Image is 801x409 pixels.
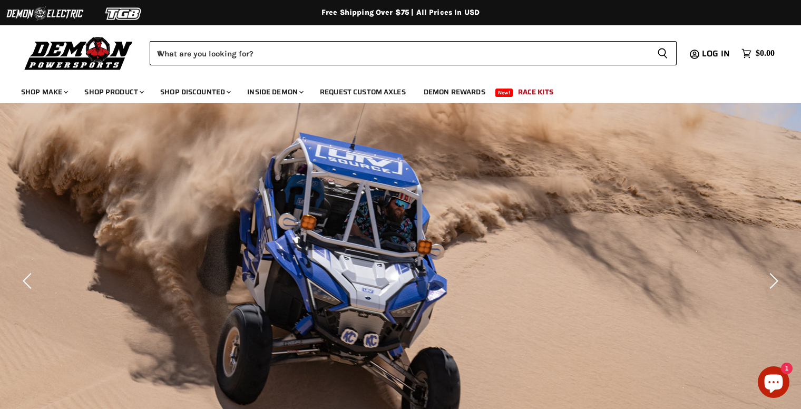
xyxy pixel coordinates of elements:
button: Previous [18,270,40,291]
input: When autocomplete results are available use up and down arrows to review and enter to select [150,41,649,65]
a: Race Kits [510,81,561,103]
a: Demon Rewards [416,81,493,103]
img: TGB Logo 2 [84,4,163,24]
a: $0.00 [736,46,780,61]
form: Product [150,41,677,65]
a: Inside Demon [239,81,310,103]
img: Demon Electric Logo 2 [5,4,84,24]
button: Next [761,270,783,291]
span: $0.00 [756,48,775,59]
button: Search [649,41,677,65]
span: Log in [702,47,730,60]
a: Log in [697,49,736,59]
a: Request Custom Axles [312,81,414,103]
inbox-online-store-chat: Shopify online store chat [755,366,793,401]
a: Shop Discounted [152,81,237,103]
ul: Main menu [13,77,772,103]
img: Demon Powersports [21,34,136,72]
a: Shop Product [76,81,150,103]
a: Shop Make [13,81,74,103]
span: New! [495,89,513,97]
